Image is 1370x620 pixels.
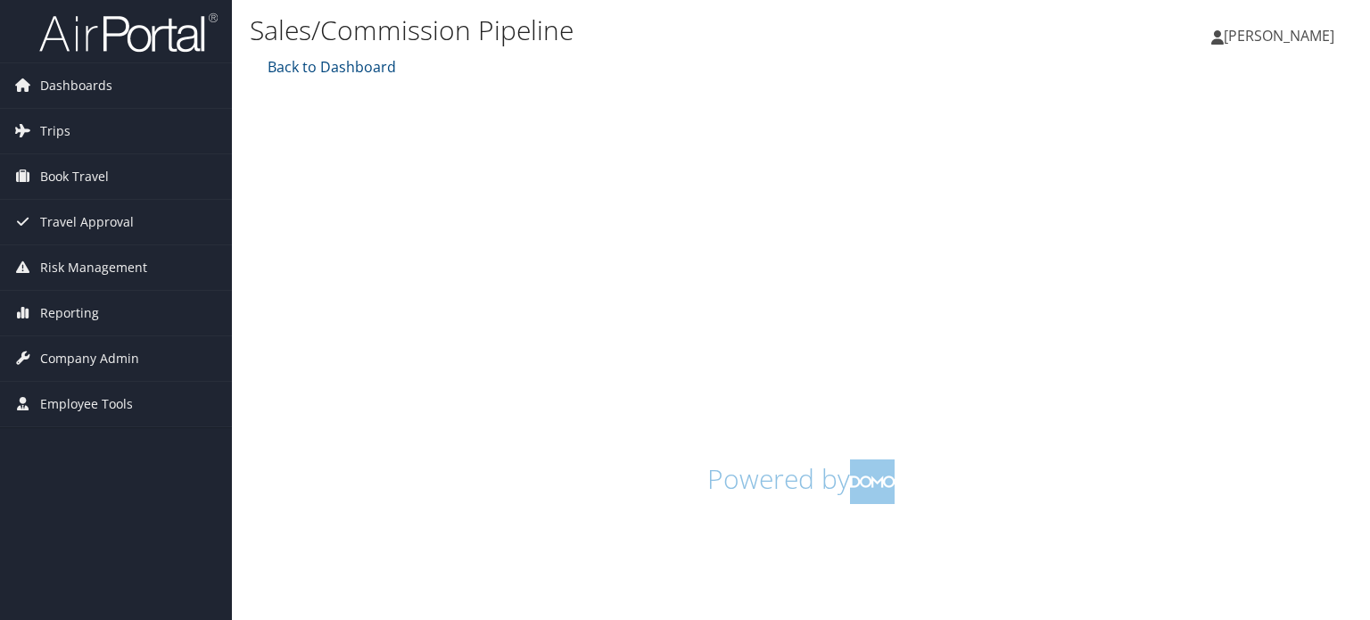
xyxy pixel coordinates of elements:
[40,63,112,108] span: Dashboards
[40,200,134,244] span: Travel Approval
[40,245,147,290] span: Risk Management
[250,12,985,49] h1: Sales/Commission Pipeline
[850,459,895,504] img: domo-logo.png
[40,336,139,381] span: Company Admin
[40,382,133,426] span: Employee Tools
[40,291,99,335] span: Reporting
[263,459,1339,504] h1: Powered by
[40,109,70,153] span: Trips
[263,57,396,77] a: Back to Dashboard
[1224,26,1334,45] span: [PERSON_NAME]
[1211,9,1352,62] a: [PERSON_NAME]
[39,12,218,54] img: airportal-logo.png
[40,154,109,199] span: Book Travel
